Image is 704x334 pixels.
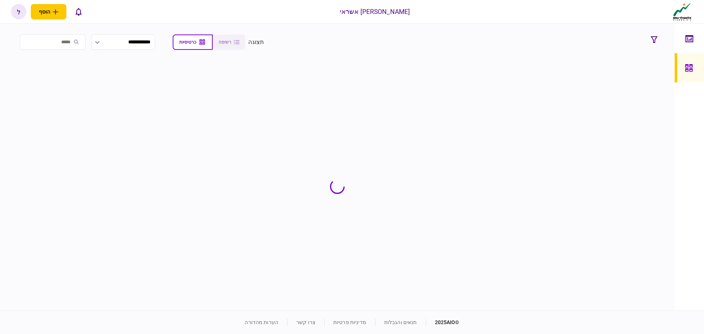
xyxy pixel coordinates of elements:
img: client company logo [671,3,693,21]
div: תצוגה [248,38,264,47]
button: פתח רשימת התראות [71,4,86,19]
a: תנאים והגבלות [384,319,417,325]
div: © 2025 AIO [426,319,459,326]
button: פתח תפריט להוספת לקוח [31,4,66,19]
button: ל [11,4,26,19]
button: רשימה [213,34,245,50]
a: מדיניות פרטיות [333,319,366,325]
span: רשימה [219,40,231,45]
span: כרטיסיות [179,40,196,45]
div: [PERSON_NAME] אשראי [340,7,410,16]
button: כרטיסיות [173,34,213,50]
a: צרו קשר [296,319,315,325]
a: הערות מהדורה [245,319,278,325]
